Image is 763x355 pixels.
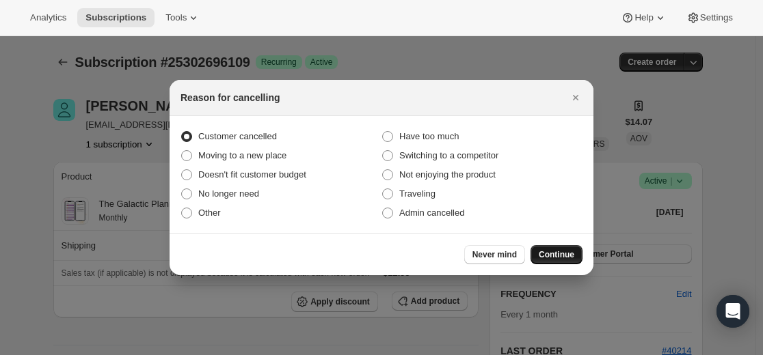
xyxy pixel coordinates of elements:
[77,8,155,27] button: Subscriptions
[198,188,259,199] span: No longer need
[85,12,146,23] span: Subscriptions
[30,12,66,23] span: Analytics
[157,8,209,27] button: Tools
[472,249,517,260] span: Never mind
[399,169,496,180] span: Not enjoying the product
[678,8,741,27] button: Settings
[165,12,187,23] span: Tools
[399,131,459,141] span: Have too much
[198,131,277,141] span: Customer cancelled
[531,245,583,264] button: Continue
[700,12,733,23] span: Settings
[198,208,221,218] span: Other
[613,8,675,27] button: Help
[198,150,286,160] span: Moving to a new place
[22,8,75,27] button: Analytics
[399,188,436,199] span: Traveling
[539,249,574,260] span: Continue
[464,245,525,264] button: Never mind
[399,208,464,218] span: Admin cancelled
[566,88,585,107] button: Close
[198,169,306,180] span: Doesn't fit customer budget
[180,91,280,104] h2: Reason for cancelling
[399,150,498,160] span: Switching to a competitor
[717,295,749,328] div: Open Intercom Messenger
[634,12,653,23] span: Help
